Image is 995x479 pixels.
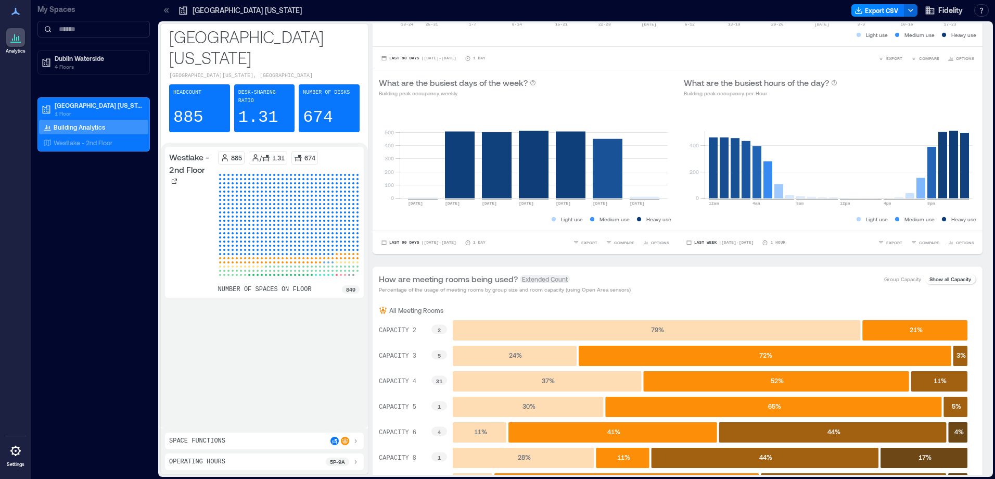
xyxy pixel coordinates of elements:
[696,195,699,201] tspan: 0
[938,5,963,16] span: Fidelity
[542,377,555,384] text: 37 %
[379,352,416,360] text: CAPACITY 3
[169,458,225,466] p: Operating Hours
[379,285,631,294] p: Percentage of the usage of meeting rooms by group size and room capacity (using Open Area sensors)
[944,22,956,27] text: 17-23
[934,377,947,384] text: 11 %
[851,4,904,17] button: Export CSV
[927,201,935,206] text: 8pm
[771,22,784,27] text: 20-26
[385,129,394,135] tspan: 500
[919,240,939,246] span: COMPARE
[426,22,438,27] text: 25-31
[238,89,291,105] p: Desk-sharing ratio
[752,201,760,206] text: 4am
[401,22,413,27] text: 18-24
[904,215,935,223] p: Medium use
[827,428,840,435] text: 44 %
[512,22,522,27] text: 8-14
[909,53,941,64] button: COMPARE
[55,62,142,71] p: 4 Floors
[581,240,597,246] span: EXPORT
[561,215,583,223] p: Light use
[169,151,214,176] p: Westlake - 2nd Floor
[3,25,29,57] a: Analytics
[919,453,932,461] text: 17 %
[646,215,671,223] p: Heavy use
[445,201,460,206] text: [DATE]
[796,201,804,206] text: 8am
[238,107,278,128] p: 1.31
[303,107,333,128] p: 674
[728,22,741,27] text: 13-19
[598,22,611,27] text: 22-28
[919,55,939,61] span: COMPARE
[518,453,531,461] text: 28 %
[482,201,497,206] text: [DATE]
[651,326,664,333] text: 79 %
[910,326,923,333] text: 21 %
[474,428,487,435] text: 11 %
[218,285,312,294] p: number of spaces on floor
[684,89,837,97] p: Building peak occupancy per Hour
[379,53,458,64] button: Last 90 Days |[DATE]-[DATE]
[604,237,636,248] button: COMPARE
[690,142,699,148] tspan: 400
[690,169,699,175] tspan: 200
[509,351,522,359] text: 24 %
[630,201,645,206] text: [DATE]
[617,453,630,461] text: 11 %
[593,201,608,206] text: [DATE]
[876,237,904,248] button: EXPORT
[520,275,570,283] span: Extended Count
[599,215,630,223] p: Medium use
[379,455,416,462] text: CAPACITY 8
[473,240,486,246] p: 1 Day
[173,107,203,128] p: 885
[770,240,785,246] p: 1 Hour
[607,428,620,435] text: 41 %
[169,26,360,68] p: [GEOGRAPHIC_DATA] [US_STATE]
[473,55,486,61] p: 1 Day
[6,48,25,54] p: Analytics
[555,22,568,27] text: 15-21
[389,306,443,314] p: All Meeting Rooms
[379,89,536,97] p: Building peak occupancy weekly
[304,154,315,162] p: 674
[922,2,966,19] button: Fidelity
[866,31,888,39] p: Light use
[946,237,976,248] button: OPTIONS
[684,237,756,248] button: Last Week |[DATE]-[DATE]
[840,201,850,206] text: 12pm
[951,31,976,39] p: Heavy use
[759,453,772,461] text: 44 %
[952,402,961,410] text: 5 %
[641,237,671,248] button: OPTIONS
[684,77,829,89] p: What are the busiest hours of the day?
[169,72,360,80] p: [GEOGRAPHIC_DATA][US_STATE], [GEOGRAPHIC_DATA]
[884,275,921,283] p: Group Capacity
[866,215,888,223] p: Light use
[956,55,974,61] span: OPTIONS
[951,215,976,223] p: Heavy use
[193,5,302,16] p: [GEOGRAPHIC_DATA] [US_STATE]
[385,155,394,161] tspan: 300
[954,428,964,435] text: 4 %
[385,182,394,188] tspan: 100
[651,240,669,246] span: OPTIONS
[55,109,142,118] p: 1 Floor
[169,437,225,445] p: Space Functions
[946,53,976,64] button: OPTIONS
[379,429,416,436] text: CAPACITY 6
[379,378,416,385] text: CAPACITY 4
[303,89,350,97] p: Number of Desks
[54,138,112,147] p: Westlake - 2nd Floor
[173,89,201,97] p: Headcount
[886,240,902,246] span: EXPORT
[904,31,935,39] p: Medium use
[3,438,28,471] a: Settings
[385,169,394,175] tspan: 200
[391,195,394,201] tspan: 0
[858,22,865,27] text: 3-9
[379,327,416,334] text: CAPACITY 2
